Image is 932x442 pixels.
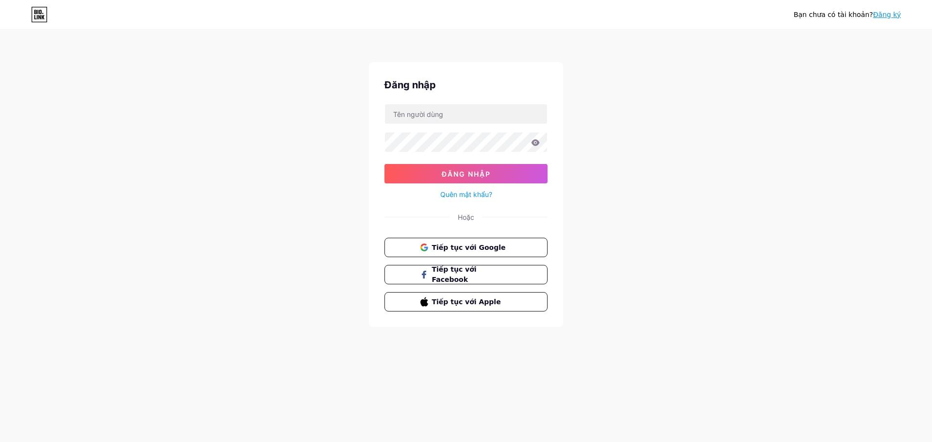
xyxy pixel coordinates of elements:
[384,265,548,284] button: Tiếp tục với Facebook
[384,238,548,257] button: Tiếp tục với Google
[794,11,873,18] font: Bạn chưa có tài khoản?
[384,292,548,311] button: Tiếp tục với Apple
[873,11,901,18] a: Đăng ký
[458,213,474,221] font: Hoặc
[384,164,548,183] button: Đăng nhập
[384,79,436,91] font: Đăng nhập
[440,189,492,199] a: Quên mật khẩu?
[440,190,492,198] font: Quên mật khẩu?
[432,298,501,306] font: Tiếp tục với Apple
[385,104,547,124] input: Tên người dùng
[432,265,477,283] font: Tiếp tục với Facebook
[432,244,506,251] font: Tiếp tục với Google
[442,170,491,178] font: Đăng nhập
